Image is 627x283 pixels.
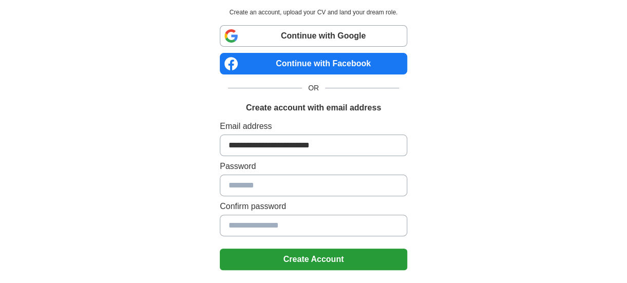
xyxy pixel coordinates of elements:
h1: Create account with email address [246,102,381,114]
a: Continue with Facebook [220,53,407,74]
a: Continue with Google [220,25,407,47]
label: Email address [220,120,407,133]
label: Password [220,160,407,173]
p: Create an account, upload your CV and land your dream role. [222,8,405,17]
label: Confirm password [220,200,407,213]
span: OR [302,83,325,93]
button: Create Account [220,249,407,270]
